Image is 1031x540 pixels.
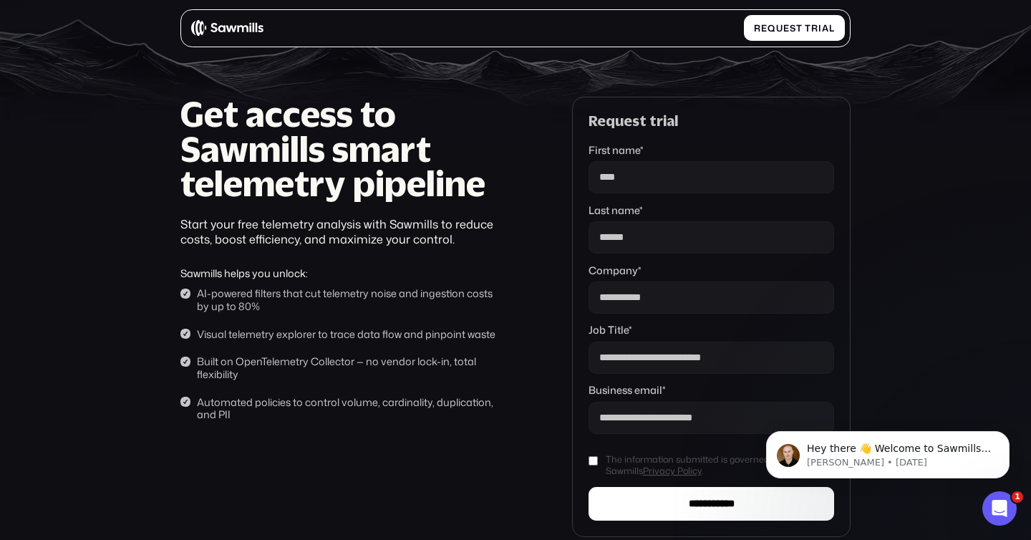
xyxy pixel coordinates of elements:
span: R [754,23,761,34]
input: The information submitted is governed by SawmillsPrivacy Policy. [589,456,598,466]
span: e [783,23,790,34]
span: Job Title [589,322,629,337]
span: u [776,23,783,34]
div: Start your free telemetry analysis with Sawmills to reduce costs, boost efficiency, and maximize ... [180,216,501,246]
div: AI-powered filters that cut telemetry noise and ingestion costs by up to 80% [197,287,501,312]
span: t [796,23,803,34]
span: 1 [1012,491,1023,503]
span: Last name [589,203,639,218]
span: t [805,23,811,34]
div: Built on OpenTelemetry Collector — no vendor lock-in, total flexibility [197,355,501,380]
span: s [790,23,796,34]
a: Requesttrial [744,15,845,42]
h1: Get access to Sawmills smart telemetry pipeline [180,97,501,201]
span: First name [589,143,640,158]
span: l [829,23,835,34]
iframe: Intercom notifications message [745,401,1031,501]
span: Hey there 👋 Welcome to Sawmills. The smart telemetry management platform that solves cost, qualit... [62,42,246,124]
p: Message from Winston, sent 3d ago [62,55,247,68]
div: Automated policies to control volume, cardinality, duplication, and PII [197,396,501,421]
div: Request trial [589,113,835,129]
span: i [818,23,822,34]
span: e [761,23,768,34]
span: a [822,23,829,34]
div: Visual telemetry explorer to trace data flow and pinpoint waste [197,328,501,340]
div: Sawmills helps you unlock: [180,267,501,279]
span: The information submitted is governed by Sawmills . [606,454,835,476]
span: Business email [589,382,662,397]
span: q [768,23,776,34]
span: Company [589,263,638,278]
iframe: Intercom live chat [982,491,1017,526]
span: r [811,23,818,34]
a: Privacy Policy [643,464,702,477]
